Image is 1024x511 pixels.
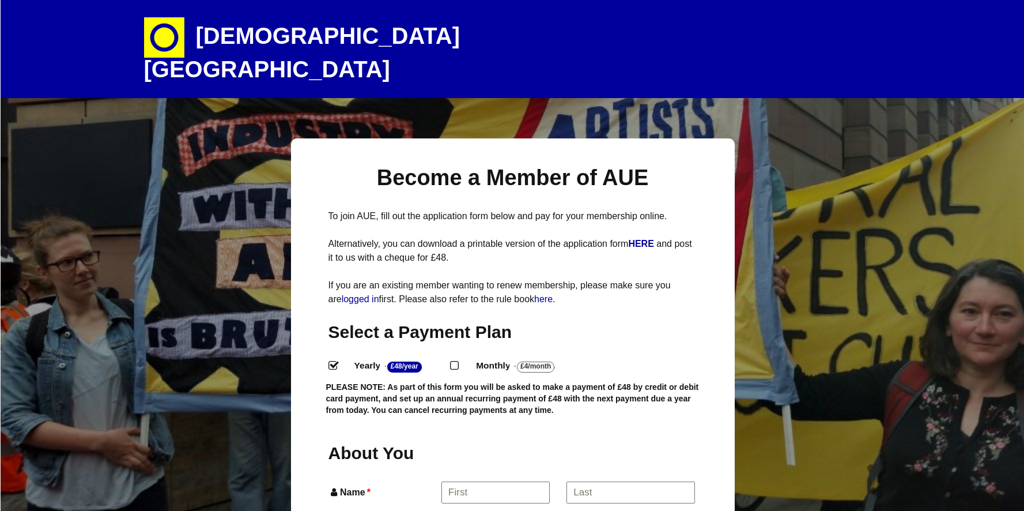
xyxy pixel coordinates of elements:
[517,362,554,373] strong: £4/Month
[328,164,697,192] h1: Become a Member of AUE
[328,209,697,223] p: To join AUE, fill out the application form below and pay for your membership online.
[628,239,656,249] a: HERE
[328,237,697,265] p: Alternatively, you can download a printable version of the application form and post it to us wit...
[466,358,583,374] label: Monthly - .
[328,484,440,500] label: Name
[328,442,439,464] h2: About You
[534,294,553,304] a: here
[328,279,697,306] p: If you are an existing member wanting to renew membership, please make sure you are first. Please...
[387,362,422,373] strong: £48/Year
[342,294,379,304] a: logged in
[628,239,653,249] strong: HERE
[144,17,184,58] img: circle-e1448293145835.png
[441,482,550,504] input: First
[328,322,512,341] span: Select a Payment Plan
[344,358,451,374] label: Yearly - .
[566,482,695,504] input: Last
